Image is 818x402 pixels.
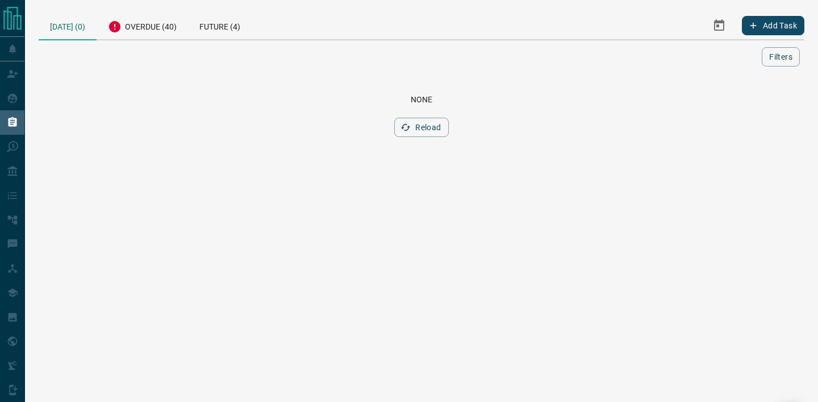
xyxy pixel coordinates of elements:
[97,11,188,39] div: Overdue (40)
[706,12,733,39] button: Select Date Range
[188,11,252,39] div: Future (4)
[762,47,800,67] button: Filters
[39,11,97,40] div: [DATE] (0)
[742,16,804,35] button: Add Task
[52,95,791,104] div: None
[394,118,448,137] button: Reload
